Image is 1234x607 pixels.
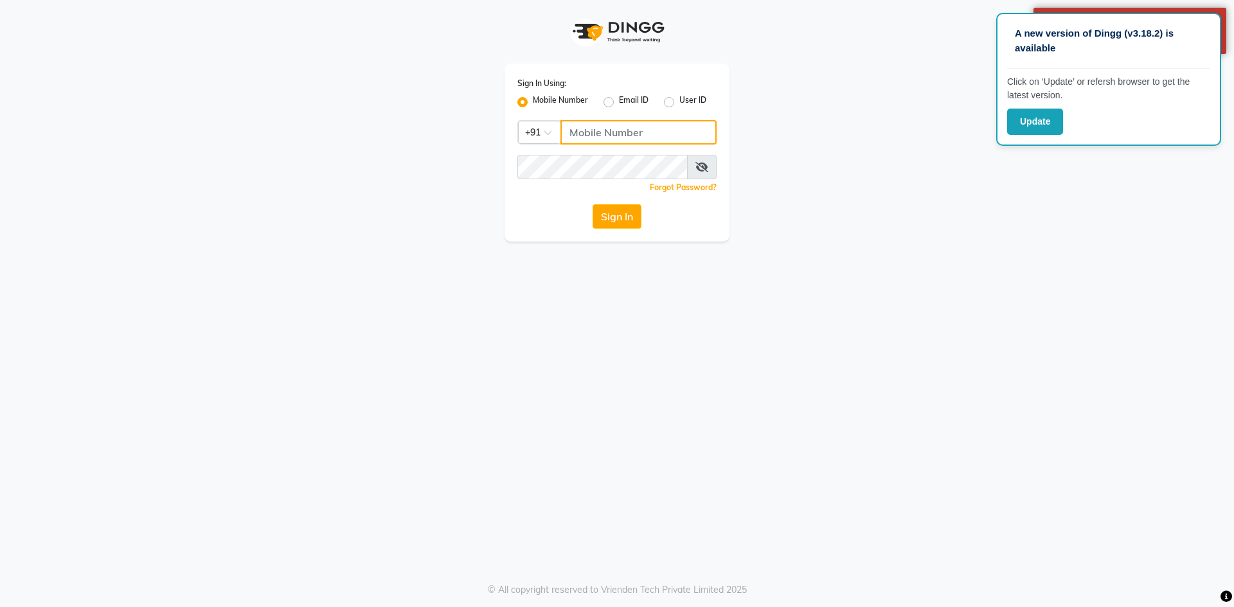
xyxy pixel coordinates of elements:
[533,94,588,110] label: Mobile Number
[1015,26,1203,55] p: A new version of Dingg (v3.18.2) is available
[1007,75,1210,102] p: Click on ‘Update’ or refersh browser to get the latest version.
[517,155,688,179] input: Username
[1007,109,1063,135] button: Update
[560,120,717,145] input: Username
[566,13,668,51] img: logo1.svg
[517,78,566,89] label: Sign In Using:
[650,182,717,192] a: Forgot Password?
[593,204,641,229] button: Sign In
[679,94,706,110] label: User ID
[619,94,648,110] label: Email ID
